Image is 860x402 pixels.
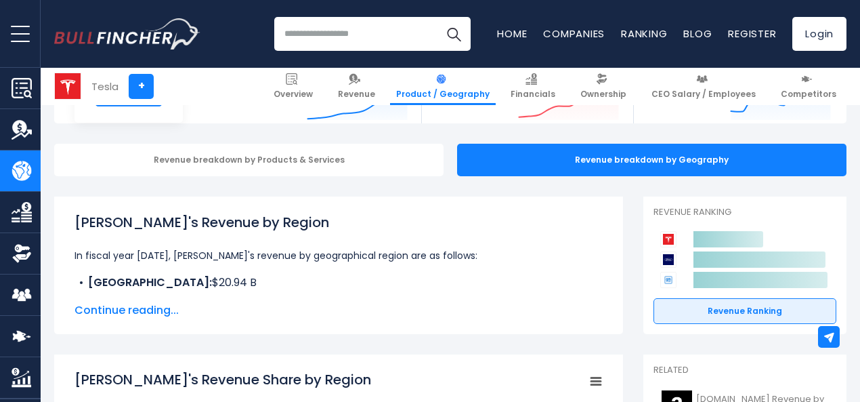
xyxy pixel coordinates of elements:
a: Ranking [621,26,667,41]
a: Companies [543,26,605,41]
a: Revenue Ranking [653,298,836,324]
span: Competitors [781,89,836,100]
p: In fiscal year [DATE], [PERSON_NAME]'s revenue by geographical region are as follows: [74,247,603,264]
b: [GEOGRAPHIC_DATA]: [88,275,212,290]
img: TSLA logo [55,73,81,99]
img: Ownership [12,243,32,264]
a: Revenue [332,68,381,105]
span: Product / Geography [396,89,490,100]
span: Continue reading... [74,302,603,319]
p: Revenue Ranking [653,207,836,218]
img: Bullfincher logo [54,18,200,49]
b: Other Countries: [88,291,180,306]
a: Financials [504,68,561,105]
div: Revenue breakdown by Products & Services [54,144,444,176]
span: CEO Salary / Employees [651,89,756,100]
img: General Motors Company competitors logo [660,272,676,288]
img: Ford Motor Company competitors logo [660,252,676,268]
img: Tesla competitors logo [660,231,676,247]
span: Financials [511,89,555,100]
li: $20.94 B [74,275,603,291]
span: Overview [274,89,313,100]
a: Ownership [574,68,632,105]
a: Home [497,26,527,41]
a: Product / Geography [390,68,496,105]
a: Blog [683,26,712,41]
div: Revenue breakdown by Geography [457,144,846,176]
a: CEO Salary / Employees [645,68,762,105]
p: Related [653,365,836,376]
span: Revenue [338,89,375,100]
span: Ownership [580,89,626,100]
button: Search [437,17,471,51]
a: Competitors [775,68,842,105]
a: Register [728,26,776,41]
a: + [129,74,154,99]
a: Overview [267,68,319,105]
div: Tesla [91,79,119,94]
h1: [PERSON_NAME]'s Revenue by Region [74,212,603,233]
li: $29.02 B [74,291,603,307]
a: Login [792,17,846,51]
a: Go to homepage [54,18,200,49]
tspan: [PERSON_NAME]'s Revenue Share by Region [74,370,371,389]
